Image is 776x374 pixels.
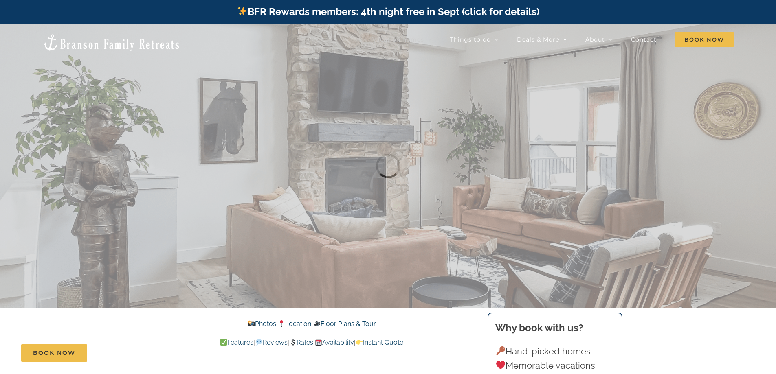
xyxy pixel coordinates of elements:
[372,31,432,48] a: Vacation homes
[248,320,255,327] img: 📸
[21,344,87,362] a: Book Now
[450,31,499,48] a: Things to do
[675,32,734,47] span: Book Now
[372,37,424,42] span: Vacation homes
[248,320,276,328] a: Photos
[495,321,614,335] h3: Why book with us?
[315,339,354,346] a: Availability
[517,37,559,42] span: Deals & More
[313,320,376,328] a: Floor Plans & Tour
[356,339,363,346] img: 👉
[496,361,505,370] img: ❤️
[166,319,457,329] p: | |
[631,37,657,42] span: Contact
[220,339,253,346] a: Features
[315,339,322,346] img: 📆
[289,339,313,346] a: Rates
[314,320,320,327] img: 🎥
[450,37,491,42] span: Things to do
[237,6,247,16] img: ✨
[166,337,457,348] p: | | | |
[220,339,227,346] img: ✅
[517,31,567,48] a: Deals & More
[585,37,605,42] span: About
[356,339,403,346] a: Instant Quote
[255,339,287,346] a: Reviews
[372,31,734,48] nav: Main Menu
[237,6,539,17] a: BFR Rewards members: 4th night free in Sept (click for details)
[33,350,75,357] span: Book Now
[631,31,657,48] a: Contact
[585,31,613,48] a: About
[290,339,296,346] img: 💲
[256,339,262,346] img: 💬
[42,33,180,52] img: Branson Family Retreats Logo
[278,320,285,327] img: 📍
[278,320,311,328] a: Location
